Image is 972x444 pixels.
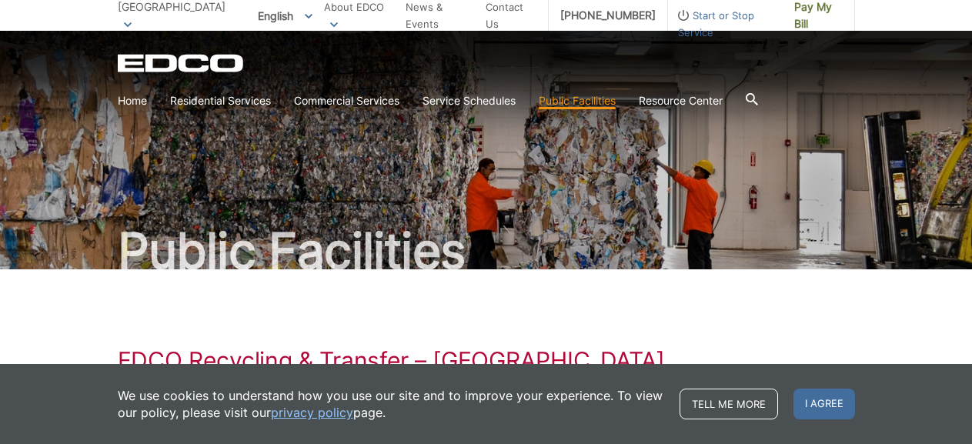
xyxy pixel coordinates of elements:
[294,92,399,109] a: Commercial Services
[271,404,353,421] a: privacy policy
[680,389,778,419] a: Tell me more
[118,226,855,275] h2: Public Facilities
[246,3,324,28] span: English
[118,387,664,421] p: We use cookies to understand how you use our site and to improve your experience. To view our pol...
[539,92,616,109] a: Public Facilities
[118,92,147,109] a: Home
[170,92,271,109] a: Residential Services
[118,346,855,374] h1: EDCO Recycling & Transfer – [GEOGRAPHIC_DATA]
[639,92,723,109] a: Resource Center
[793,389,855,419] span: I agree
[118,54,246,72] a: EDCD logo. Return to the homepage.
[423,92,516,109] a: Service Schedules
